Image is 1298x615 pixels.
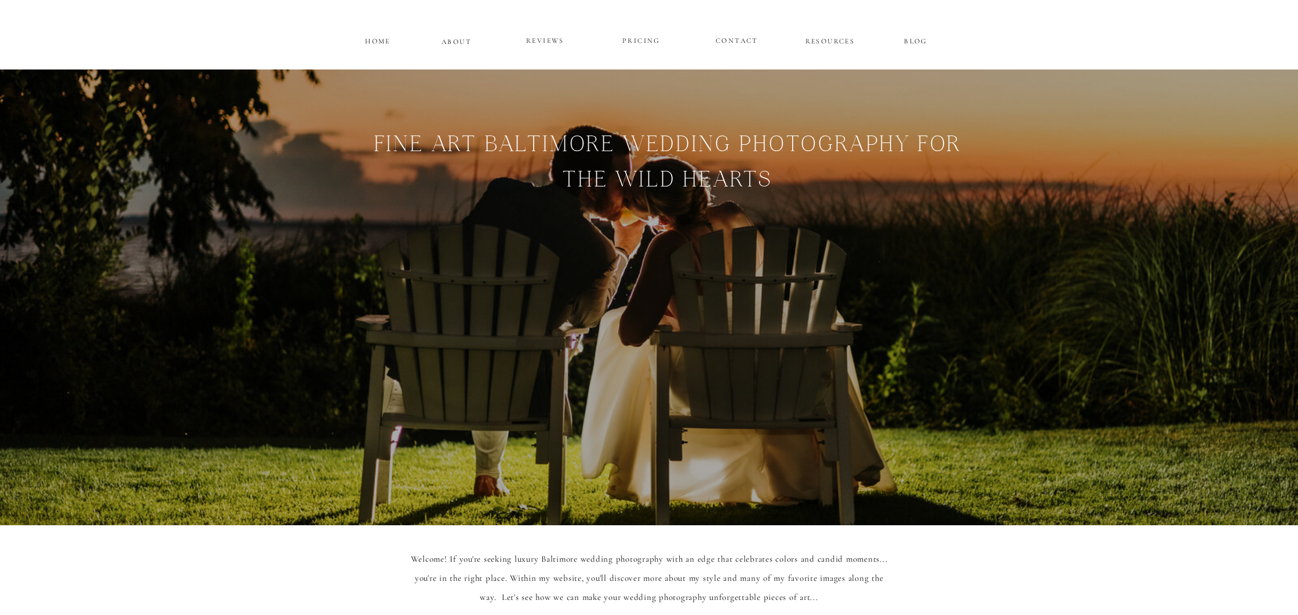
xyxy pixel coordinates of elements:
[804,35,856,45] a: RESOURCES
[442,35,472,45] a: ABOUT
[607,34,676,48] a: PRICING
[889,35,942,45] a: BLOG
[511,34,580,48] a: REVIEWS
[716,34,758,44] a: CONTACT
[245,130,1091,265] h1: Fine Art Baltimore WEDDING pHOTOGRAPHY FOR THE WILD HEARTs
[363,35,392,45] a: HOME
